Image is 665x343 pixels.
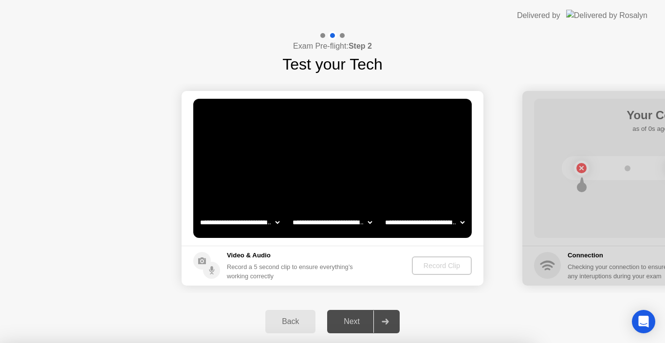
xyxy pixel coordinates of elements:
div: ! [357,109,369,121]
div: . . . [364,109,376,121]
div: Record a 5 second clip to ensure everything’s working correctly [227,262,357,281]
div: Open Intercom Messenger [632,310,655,333]
div: Next [330,317,373,326]
select: Available microphones [383,213,466,232]
select: Available speakers [291,213,374,232]
div: Back [268,317,313,326]
h4: Exam Pre-flight: [293,40,372,52]
img: Delivered by Rosalyn [566,10,647,21]
h1: Test your Tech [282,53,383,76]
div: Delivered by [517,10,560,21]
h5: Video & Audio [227,251,357,260]
div: Record Clip [416,262,468,270]
select: Available cameras [198,213,281,232]
b: Step 2 [349,42,372,50]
